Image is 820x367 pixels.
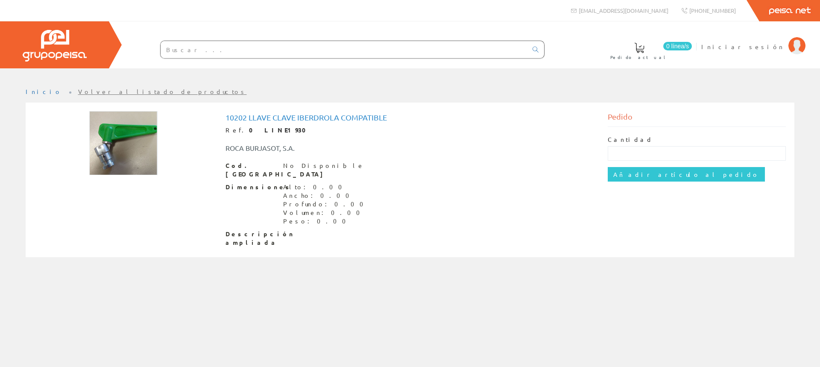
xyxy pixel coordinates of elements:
[225,113,595,122] h1: 10202 Llave Clave Iberdrola Compatible
[283,208,369,217] div: Volumen: 0.00
[283,183,369,191] div: Alto: 0.00
[161,41,527,58] input: Buscar ...
[283,191,369,200] div: Ancho: 0.00
[225,126,595,135] div: Ref.
[610,53,668,62] span: Pedido actual
[701,42,784,51] span: Iniciar sesión
[283,217,369,226] div: Peso: 0.00
[579,7,668,14] span: [EMAIL_ADDRESS][DOMAIN_NAME]
[225,161,277,179] span: Cod. [GEOGRAPHIC_DATA]
[283,161,364,170] div: No Disponible
[283,200,369,208] div: Profundo: 0.00
[701,35,805,44] a: Iniciar sesión
[663,42,692,50] span: 0 línea/s
[89,111,158,175] img: Foto artículo 10202 Llave Clave Iberdrola Compatible (160.40925266904x150)
[23,30,87,62] img: Grupo Peisa
[26,88,62,95] a: Inicio
[219,143,442,153] div: ROCA BURJASOT, S.A.
[608,111,786,127] div: Pedido
[249,126,312,134] strong: 0 LINE1930
[608,135,653,144] label: Cantidad
[689,7,736,14] span: [PHONE_NUMBER]
[225,183,277,191] span: Dimensiones
[225,230,277,247] span: Descripción ampliada
[78,88,247,95] a: Volver al listado de productos
[608,167,765,182] input: Añadir artículo al pedido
